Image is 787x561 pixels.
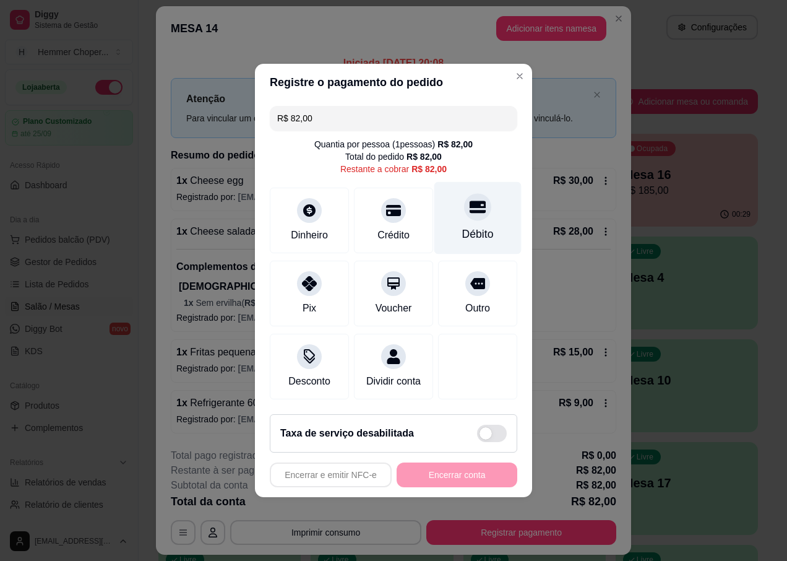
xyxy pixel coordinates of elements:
div: Voucher [376,301,412,316]
div: Outro [465,301,490,316]
button: Close [510,66,530,86]
div: Crédito [377,228,410,243]
div: Dividir conta [366,374,421,389]
div: Dinheiro [291,228,328,243]
div: R$ 82,00 [411,163,447,175]
div: Desconto [288,374,330,389]
header: Registre o pagamento do pedido [255,64,532,101]
div: Quantia por pessoa ( 1 pessoas) [314,138,473,150]
input: Ex.: hambúrguer de cordeiro [277,106,510,131]
div: Restante a cobrar [340,163,447,175]
div: Pix [303,301,316,316]
div: Total do pedido [345,150,442,163]
h2: Taxa de serviço desabilitada [280,426,414,441]
div: R$ 82,00 [406,150,442,163]
div: R$ 82,00 [437,138,473,150]
div: Débito [462,226,494,242]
